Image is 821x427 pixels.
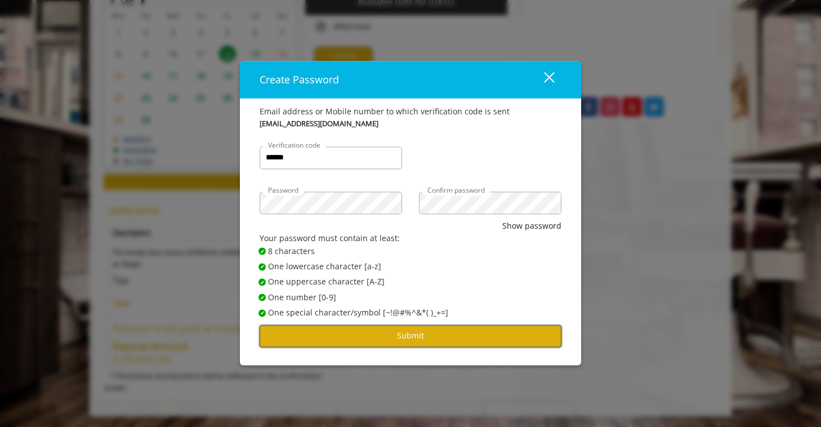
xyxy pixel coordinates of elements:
span: One number [0-9] [268,291,336,304]
span: ✔ [260,293,265,302]
b: [EMAIL_ADDRESS][DOMAIN_NAME] [260,118,378,130]
div: Your password must contain at least: [260,233,561,245]
div: close dialog [531,71,554,88]
button: Submit [260,325,561,347]
span: ✔ [260,263,265,272]
span: One special character/symbol [~!@#%^&*( )_+=] [268,307,448,319]
input: Verification code [260,146,402,169]
span: ✔ [260,247,265,256]
span: ✔ [260,309,265,318]
span: 8 characters [268,245,315,257]
button: close dialog [523,68,561,91]
span: ✔ [260,278,265,287]
input: Confirm password [419,192,561,214]
input: Password [260,192,402,214]
label: Verification code [262,140,326,150]
label: Confirm password [422,185,490,195]
label: Password [262,185,304,195]
span: One uppercase character [A-Z] [268,276,385,288]
button: Show password [502,220,561,232]
div: Email address or Mobile number to which verification code is sent [260,105,561,118]
span: Create Password [260,73,339,86]
span: One lowercase character [a-z] [268,260,381,273]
